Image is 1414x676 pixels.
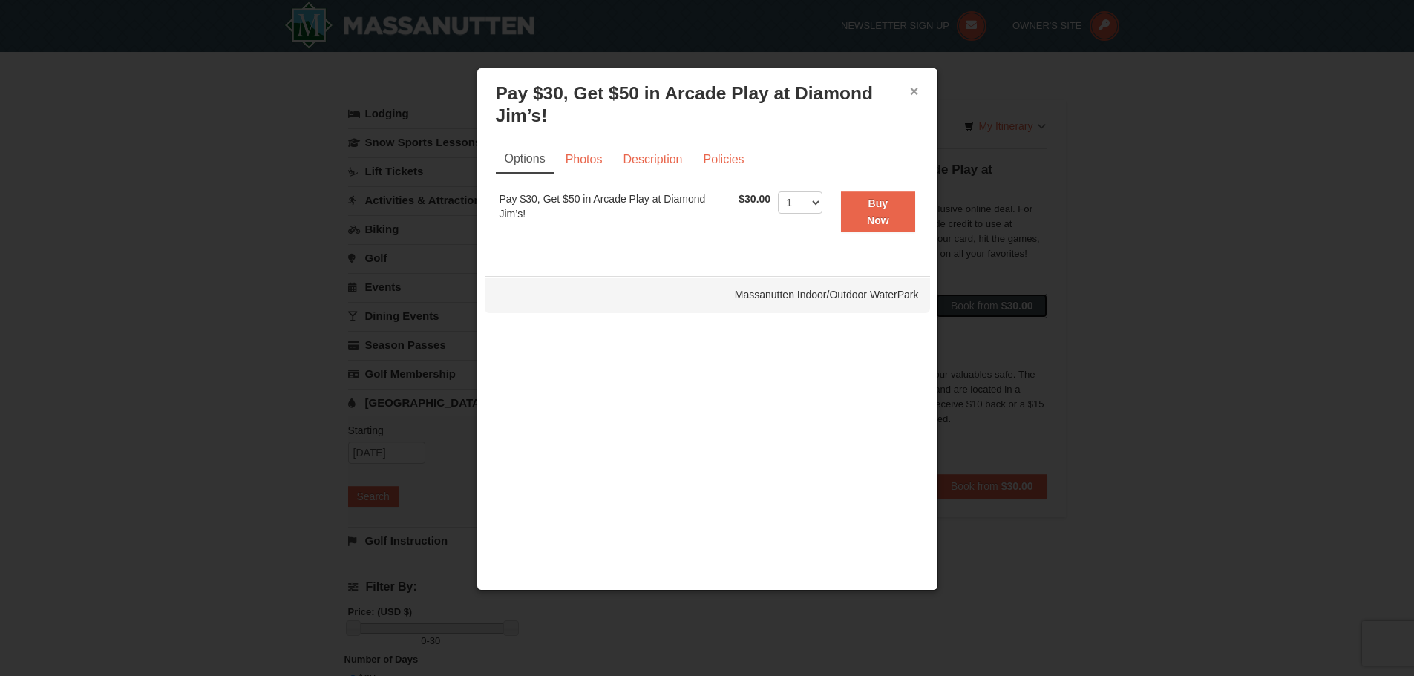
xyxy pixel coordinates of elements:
button: Buy Now [841,191,914,232]
span: $30.00 [739,193,770,205]
td: Pay $30, Get $50 in Arcade Play at Diamond Jim’s! [496,188,736,235]
a: Options [496,145,554,174]
strong: Buy Now [867,197,889,226]
a: Policies [693,145,753,174]
h3: Pay $30, Get $50 in Arcade Play at Diamond Jim’s! [496,82,919,127]
div: Massanutten Indoor/Outdoor WaterPark [485,276,930,313]
a: Photos [556,145,612,174]
button: × [910,84,919,99]
a: Description [613,145,692,174]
